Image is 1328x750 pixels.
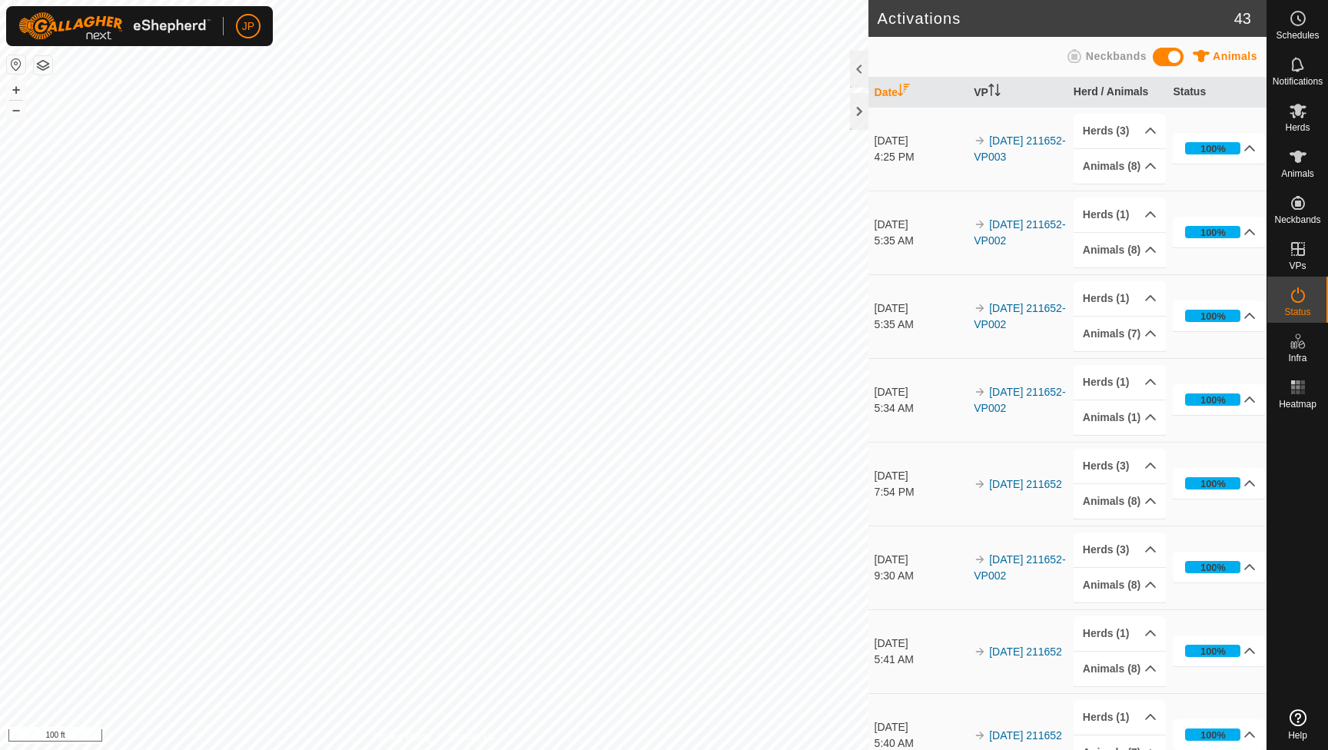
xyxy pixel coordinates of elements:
[974,729,986,742] img: arrow
[1173,384,1265,415] p-accordion-header: 100%
[875,300,967,317] div: [DATE]
[875,468,967,484] div: [DATE]
[1086,50,1147,62] span: Neckbands
[373,730,431,744] a: Privacy Policy
[7,81,25,99] button: +
[1074,365,1166,400] p-accordion-header: Herds (1)
[1288,731,1307,740] span: Help
[974,302,1065,330] a: [DATE] 211652-VP002
[1200,644,1226,659] div: 100%
[1276,31,1319,40] span: Schedules
[1200,560,1226,575] div: 100%
[1074,616,1166,651] p-accordion-header: Herds (1)
[1185,393,1240,406] div: 100%
[1273,77,1323,86] span: Notifications
[1173,719,1265,750] p-accordion-header: 100%
[18,12,211,40] img: Gallagher Logo
[989,729,1062,742] a: [DATE] 211652
[1185,142,1240,154] div: 100%
[1074,317,1166,351] p-accordion-header: Animals (7)
[1185,561,1240,573] div: 100%
[974,478,986,490] img: arrow
[875,484,967,500] div: 7:54 PM
[1234,7,1251,30] span: 43
[1074,114,1166,148] p-accordion-header: Herds (3)
[1173,552,1265,582] p-accordion-header: 100%
[7,101,25,119] button: –
[974,134,1065,163] a: [DATE] 211652-VP003
[1185,310,1240,322] div: 100%
[1185,226,1240,238] div: 100%
[974,218,1065,247] a: [DATE] 211652-VP002
[1074,533,1166,567] p-accordion-header: Herds (3)
[1173,300,1265,331] p-accordion-header: 100%
[34,56,52,75] button: Map Layers
[1274,215,1320,224] span: Neckbands
[875,317,967,333] div: 5:35 AM
[875,552,967,568] div: [DATE]
[875,217,967,233] div: [DATE]
[989,478,1062,490] a: [DATE] 211652
[974,553,986,566] img: arrow
[1074,484,1166,519] p-accordion-header: Animals (8)
[449,730,494,744] a: Contact Us
[1074,700,1166,735] p-accordion-header: Herds (1)
[974,218,986,231] img: arrow
[878,9,1234,28] h2: Activations
[875,149,967,165] div: 4:25 PM
[974,134,986,147] img: arrow
[1074,197,1166,232] p-accordion-header: Herds (1)
[1173,468,1265,499] p-accordion-header: 100%
[875,133,967,149] div: [DATE]
[1279,400,1316,409] span: Heatmap
[1074,652,1166,686] p-accordion-header: Animals (8)
[1074,149,1166,184] p-accordion-header: Animals (8)
[1200,393,1226,407] div: 100%
[974,553,1065,582] a: [DATE] 211652-VP002
[875,233,967,249] div: 5:35 AM
[974,386,1065,414] a: [DATE] 211652-VP002
[898,86,910,98] p-sorticon: Activate to sort
[974,302,986,314] img: arrow
[242,18,254,35] span: JP
[875,652,967,668] div: 5:41 AM
[7,55,25,74] button: Reset Map
[1074,449,1166,483] p-accordion-header: Herds (3)
[1200,476,1226,491] div: 100%
[1074,233,1166,267] p-accordion-header: Animals (8)
[1267,703,1328,746] a: Help
[1067,78,1167,108] th: Herd / Animals
[868,78,968,108] th: Date
[974,645,986,658] img: arrow
[875,384,967,400] div: [DATE]
[974,386,986,398] img: arrow
[1173,133,1265,164] p-accordion-header: 100%
[1185,645,1240,657] div: 100%
[875,400,967,416] div: 5:34 AM
[1281,169,1314,178] span: Animals
[1074,400,1166,435] p-accordion-header: Animals (1)
[1173,217,1265,247] p-accordion-header: 100%
[1289,261,1306,270] span: VPs
[968,78,1067,108] th: VP
[1173,636,1265,666] p-accordion-header: 100%
[1284,307,1310,317] span: Status
[1285,123,1310,132] span: Herds
[1200,225,1226,240] div: 100%
[1185,477,1240,489] div: 100%
[1213,50,1257,62] span: Animals
[1074,568,1166,602] p-accordion-header: Animals (8)
[1200,141,1226,156] div: 100%
[1200,728,1226,742] div: 100%
[1288,353,1306,363] span: Infra
[1200,309,1226,324] div: 100%
[988,86,1001,98] p-sorticon: Activate to sort
[875,568,967,584] div: 9:30 AM
[875,719,967,735] div: [DATE]
[875,636,967,652] div: [DATE]
[989,645,1062,658] a: [DATE] 211652
[1074,281,1166,316] p-accordion-header: Herds (1)
[1185,728,1240,741] div: 100%
[1167,78,1267,108] th: Status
